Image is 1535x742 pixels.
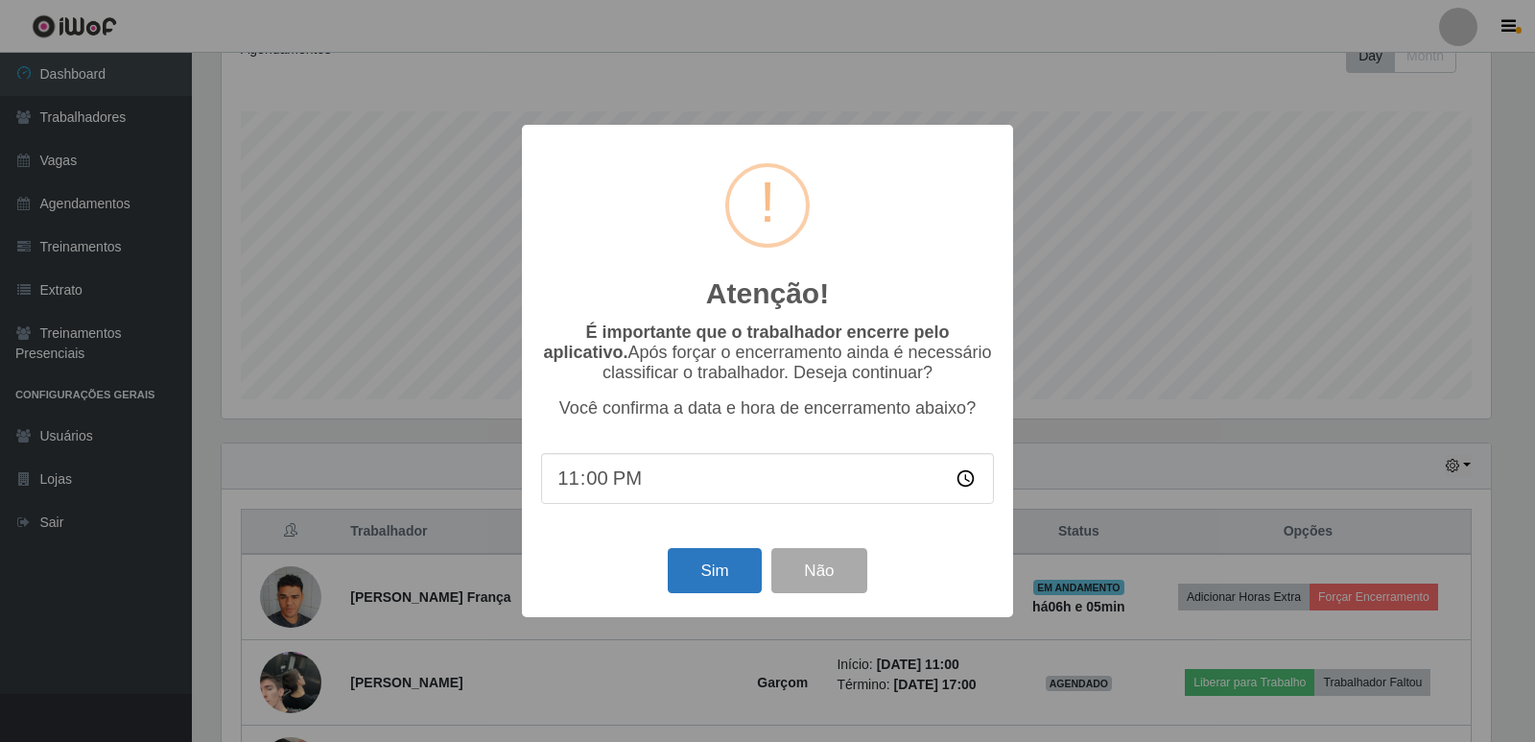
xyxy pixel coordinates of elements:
button: Não [771,548,866,593]
p: Após forçar o encerramento ainda é necessário classificar o trabalhador. Deseja continuar? [541,323,994,383]
h2: Atenção! [706,276,829,311]
b: É importante que o trabalhador encerre pelo aplicativo. [543,323,949,362]
button: Sim [668,548,761,593]
p: Você confirma a data e hora de encerramento abaixo? [541,398,994,419]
